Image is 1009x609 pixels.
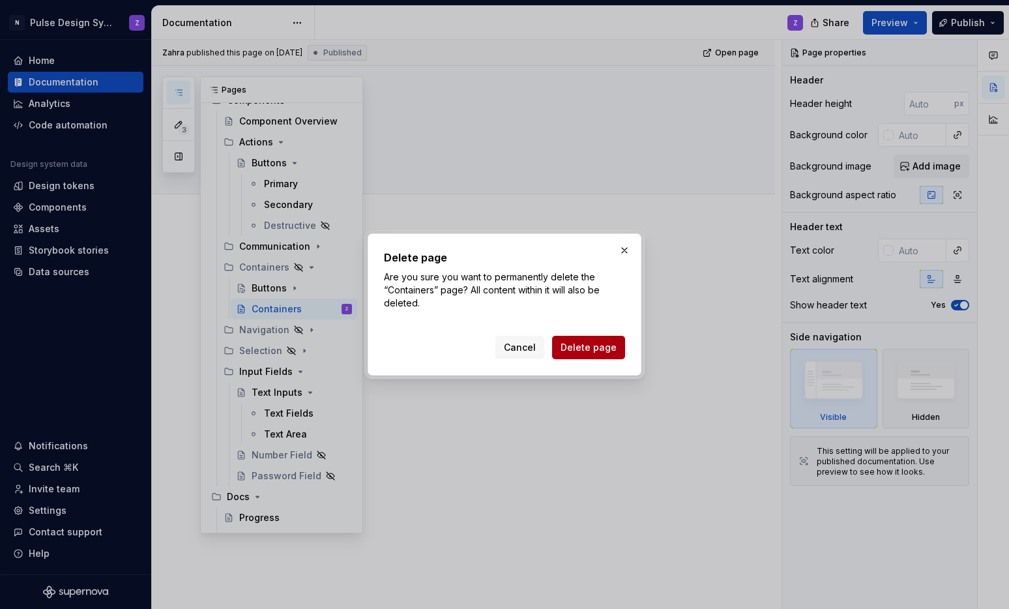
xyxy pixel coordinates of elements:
[384,271,625,310] p: Are you sure you want to permanently delete the “Containers” page? All content within it will als...
[561,341,617,354] span: Delete page
[384,250,625,265] h2: Delete page
[552,336,625,359] button: Delete page
[495,336,544,359] button: Cancel
[504,341,536,354] span: Cancel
